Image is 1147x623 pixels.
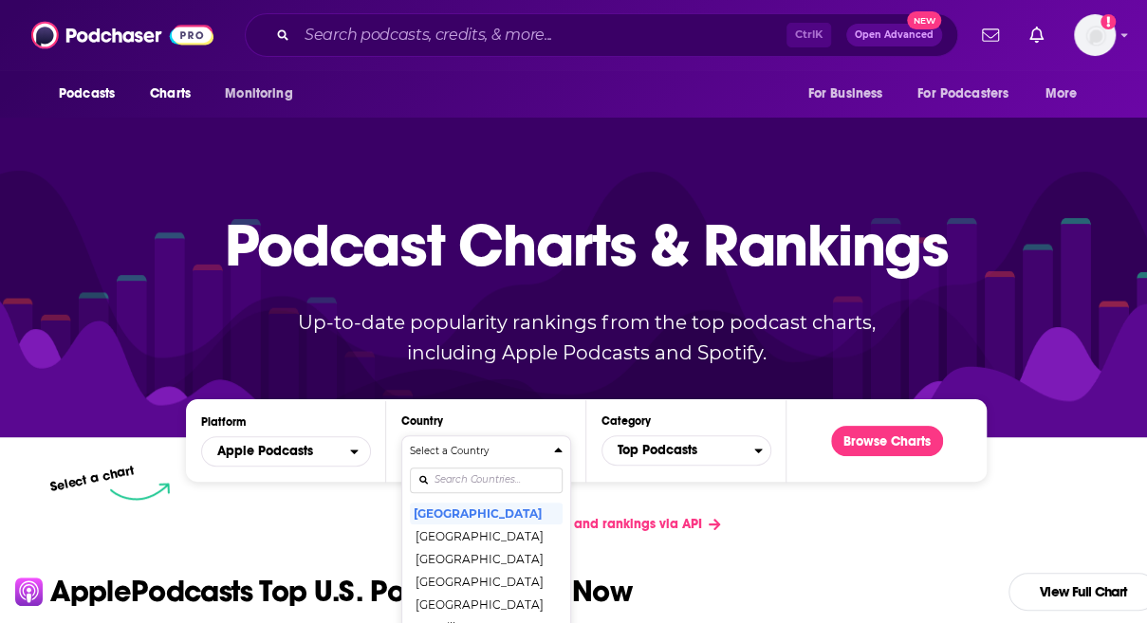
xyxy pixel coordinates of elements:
[410,502,563,524] button: [GEOGRAPHIC_DATA]
[917,81,1008,107] span: For Podcasters
[1074,14,1116,56] button: Show profile menu
[436,501,735,547] a: Get podcast charts and rankings via API
[212,76,317,112] button: open menu
[110,483,170,501] img: select arrow
[846,24,942,46] button: Open AdvancedNew
[217,445,313,458] span: Apple Podcasts
[150,81,191,107] span: Charts
[225,183,949,306] p: Podcast Charts & Rankings
[794,76,906,112] button: open menu
[15,577,43,605] img: apple Icon
[260,307,913,368] p: Up-to-date popularity rankings from the top podcast charts, including Apple Podcasts and Spotify.
[1074,14,1116,56] img: User Profile
[410,524,563,547] button: [GEOGRAPHIC_DATA]
[974,19,1007,51] a: Show notifications dropdown
[31,17,213,53] img: Podchaser - Follow, Share and Rate Podcasts
[410,570,563,593] button: [GEOGRAPHIC_DATA]
[1101,14,1116,29] svg: Add a profile image
[1074,14,1116,56] span: Logged in as Naomiumusic
[410,593,563,615] button: [GEOGRAPHIC_DATA]
[1045,81,1078,107] span: More
[831,426,943,456] button: Browse Charts
[225,81,292,107] span: Monitoring
[1022,19,1051,51] a: Show notifications dropdown
[138,76,202,112] a: Charts
[410,467,563,493] input: Search Countries...
[602,434,754,467] span: Top Podcasts
[245,13,958,57] div: Search podcasts, credits, & more...
[786,23,831,47] span: Ctrl K
[452,516,701,532] span: Get podcast charts and rankings via API
[201,436,371,467] button: open menu
[907,11,941,29] span: New
[201,436,371,467] h2: Platforms
[50,577,632,607] p: Apple Podcasts Top U.S. Podcasts Right Now
[48,462,136,495] p: Select a chart
[297,20,786,50] input: Search podcasts, credits, & more...
[46,76,139,112] button: open menu
[601,435,771,466] button: Categories
[59,81,115,107] span: Podcasts
[905,76,1036,112] button: open menu
[855,30,934,40] span: Open Advanced
[1032,76,1101,112] button: open menu
[807,81,882,107] span: For Business
[410,547,563,570] button: [GEOGRAPHIC_DATA]
[410,447,546,456] h4: Select a Country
